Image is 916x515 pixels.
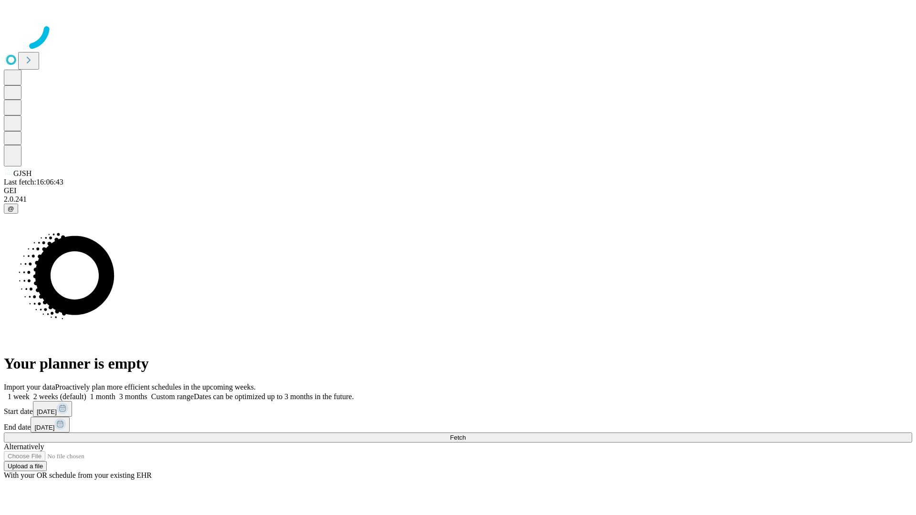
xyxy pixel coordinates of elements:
[33,401,72,417] button: [DATE]
[4,417,912,433] div: End date
[4,443,44,451] span: Alternatively
[90,392,115,401] span: 1 month
[4,178,63,186] span: Last fetch: 16:06:43
[4,204,18,214] button: @
[55,383,256,391] span: Proactively plan more efficient schedules in the upcoming weeks.
[31,417,70,433] button: [DATE]
[151,392,194,401] span: Custom range
[37,408,57,415] span: [DATE]
[4,401,912,417] div: Start date
[194,392,354,401] span: Dates can be optimized up to 3 months in the future.
[119,392,147,401] span: 3 months
[450,434,466,441] span: Fetch
[4,471,152,479] span: With your OR schedule from your existing EHR
[4,383,55,391] span: Import your data
[34,424,54,431] span: [DATE]
[4,186,912,195] div: GEI
[8,392,30,401] span: 1 week
[4,433,912,443] button: Fetch
[13,169,31,177] span: GJSH
[33,392,86,401] span: 2 weeks (default)
[4,461,47,471] button: Upload a file
[4,195,912,204] div: 2.0.241
[8,205,14,212] span: @
[4,355,912,372] h1: Your planner is empty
